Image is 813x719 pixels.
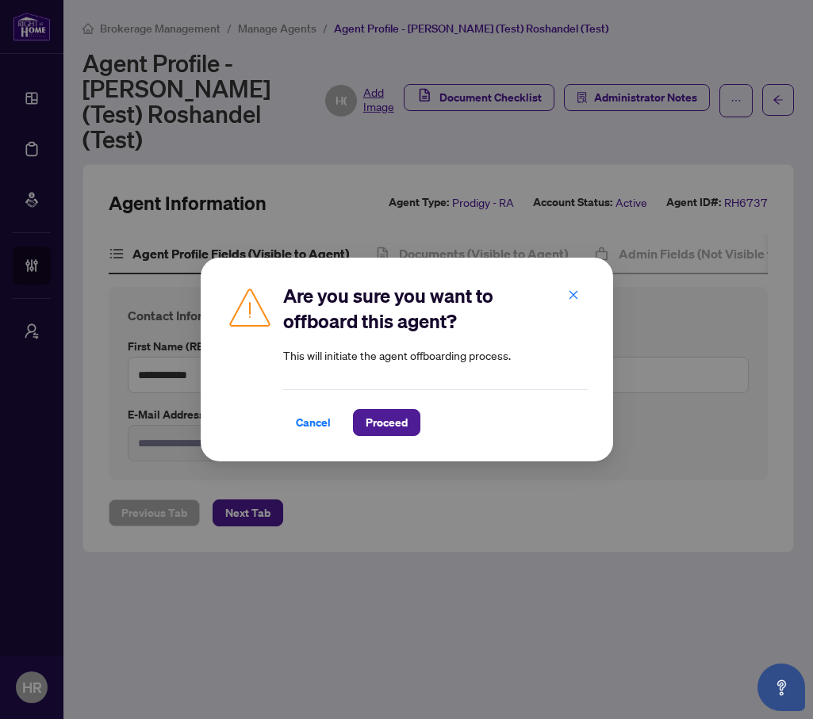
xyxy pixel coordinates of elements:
[283,283,588,334] h2: Are you sure you want to offboard this agent?
[283,409,343,436] button: Cancel
[283,346,588,364] article: This will initiate the agent offboarding process.
[568,289,579,300] span: close
[366,410,408,435] span: Proceed
[353,409,420,436] button: Proceed
[757,664,805,711] button: Open asap
[226,283,274,331] img: Caution Icon
[296,410,331,435] span: Cancel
